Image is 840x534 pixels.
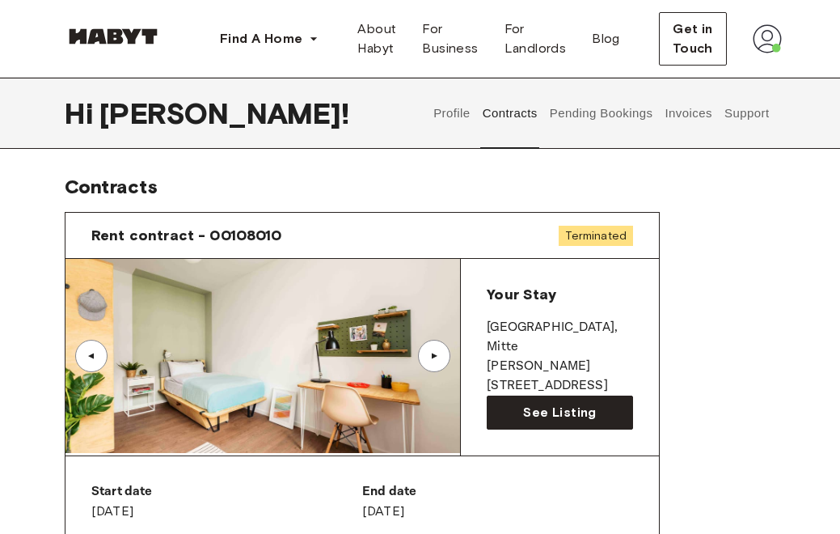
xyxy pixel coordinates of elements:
span: Get in Touch [673,19,713,58]
span: For Landlords [504,19,567,58]
button: Get in Touch [659,12,727,66]
button: Find A Home [207,23,331,55]
div: [DATE] [91,482,362,521]
p: End date [362,482,633,502]
img: Image of the room [65,259,460,453]
div: ▲ [426,351,442,361]
a: Blog [579,13,633,65]
span: See Listing [523,403,596,422]
span: Contracts [65,175,158,198]
button: Invoices [663,78,714,149]
span: [PERSON_NAME] ! [99,96,349,130]
span: Rent contract - 00108010 [91,226,282,245]
a: See Listing [487,396,633,430]
span: About Habyt [357,19,396,58]
div: [DATE] [362,482,633,521]
a: About Habyt [344,13,409,65]
p: [PERSON_NAME][STREET_ADDRESS] [487,357,633,396]
button: Support [722,78,771,149]
p: Start date [91,482,362,502]
button: Profile [432,78,473,149]
button: Contracts [480,78,539,149]
button: Pending Bookings [547,78,655,149]
span: Terminated [559,226,633,246]
a: For Business [409,13,491,65]
a: For Landlords [492,13,580,65]
div: ▲ [83,351,99,361]
span: Your Stay [487,286,555,303]
span: Hi [65,96,99,130]
img: avatar [753,24,782,53]
p: [GEOGRAPHIC_DATA] , Mitte [487,318,633,357]
div: user profile tabs [428,78,775,149]
span: For Business [422,19,478,58]
span: Find A Home [220,29,302,49]
img: Habyt [65,28,162,44]
span: Blog [592,29,620,49]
